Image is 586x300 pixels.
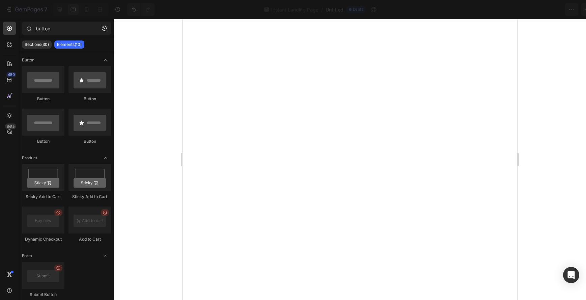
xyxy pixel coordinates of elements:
[321,6,323,13] span: /
[326,6,343,13] span: Untitled
[541,3,569,16] button: Publish
[22,253,32,259] span: Form
[547,6,564,13] div: Publish
[22,292,64,298] div: Submit Button
[22,138,64,144] div: Button
[353,6,363,12] span: Draft
[57,42,82,47] p: Elements(10)
[44,5,47,13] p: 7
[25,42,49,47] p: Sections(30)
[522,7,533,12] span: Save
[22,22,111,35] input: Search Sections & Elements
[563,267,579,283] div: Open Intercom Messenger
[127,3,155,16] div: Undo/Redo
[100,55,111,65] span: Toggle open
[22,194,64,200] div: Sticky Add to Cart
[270,6,320,13] span: Instant Landing Page
[22,155,37,161] span: Product
[22,57,34,63] span: Button
[68,236,111,242] div: Add to Cart
[68,96,111,102] div: Button
[22,96,64,102] div: Button
[100,250,111,261] span: Toggle open
[68,138,111,144] div: Button
[6,72,16,77] div: 450
[516,3,538,16] button: Save
[22,236,64,242] div: Dynamic Checkout
[100,153,111,163] span: Toggle open
[3,3,50,16] button: 7
[5,124,16,129] div: Beta
[183,19,517,300] iframe: Design area
[68,194,111,200] div: Sticky Add to Cart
